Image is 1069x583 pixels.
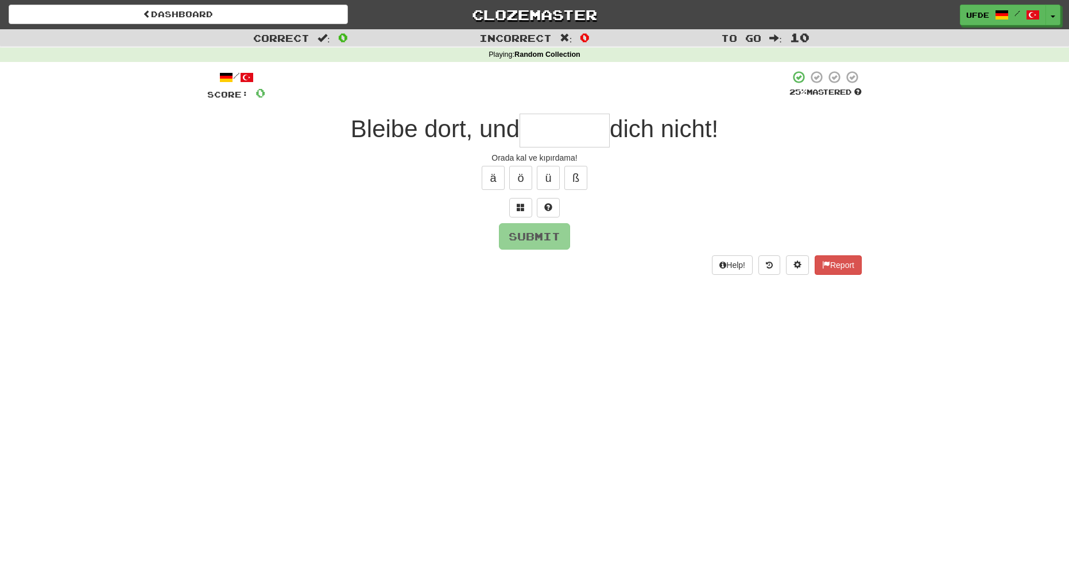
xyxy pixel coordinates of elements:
button: ö [509,166,532,190]
button: Single letter hint - you only get 1 per sentence and score half the points! alt+h [537,198,560,217]
span: Bleibe dort, und [351,115,520,142]
span: 0 [255,85,265,100]
div: Mastered [789,87,862,98]
span: 25 % [789,87,807,96]
span: dich nicht! [610,115,718,142]
div: Orada kal ve kıpırdama! [207,152,862,164]
span: 0 [580,30,590,44]
span: ufde [966,10,989,20]
span: Incorrect [479,32,552,44]
span: 0 [338,30,348,44]
span: To go [721,32,761,44]
button: ä [482,166,505,190]
span: Score: [207,90,249,99]
span: : [317,33,330,43]
a: Clozemaster [365,5,704,25]
button: ß [564,166,587,190]
span: : [560,33,572,43]
span: Correct [253,32,309,44]
span: / [1014,9,1020,17]
span: : [769,33,782,43]
button: Submit [499,223,570,250]
div: / [207,70,265,84]
a: Dashboard [9,5,348,24]
span: 10 [790,30,810,44]
button: ü [537,166,560,190]
button: Switch sentence to multiple choice alt+p [509,198,532,217]
button: Help! [712,255,753,275]
button: Round history (alt+y) [758,255,780,275]
button: Report [815,255,862,275]
a: ufde / [960,5,1046,25]
strong: Random Collection [514,50,580,59]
